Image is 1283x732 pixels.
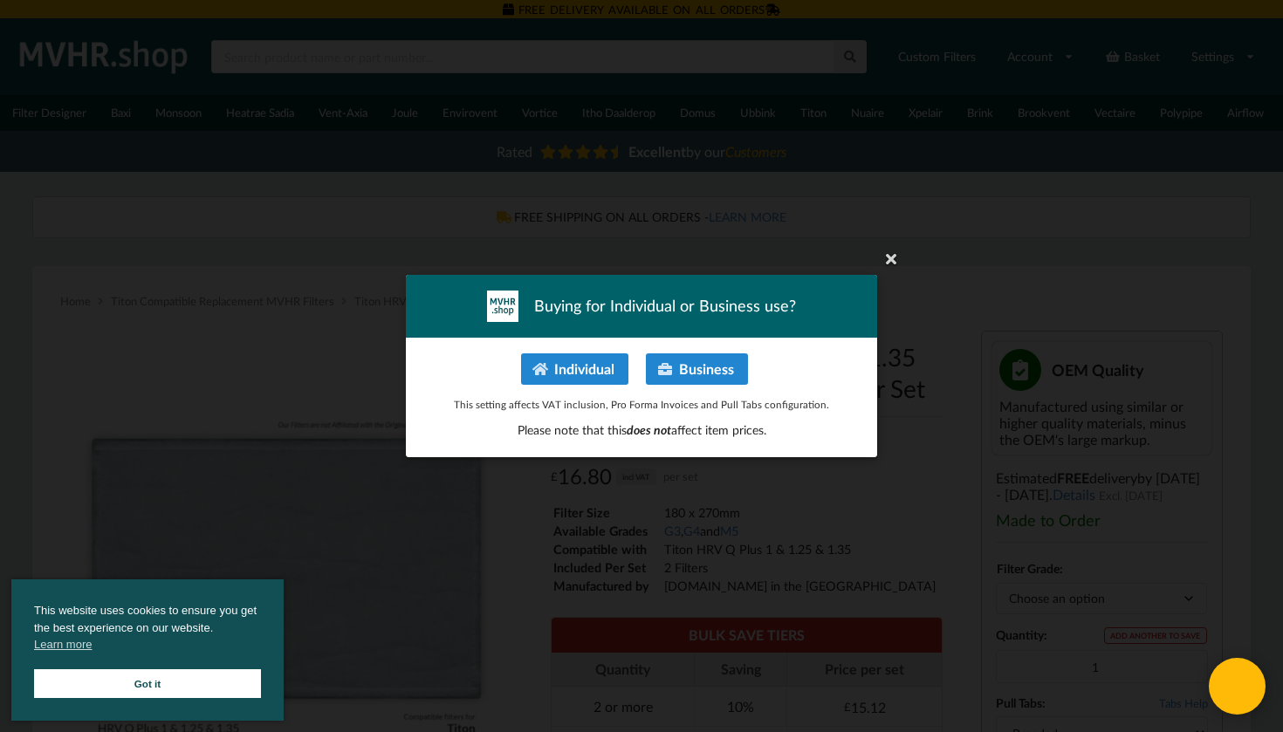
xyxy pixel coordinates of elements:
[34,636,92,653] a: cookies - Learn more
[424,397,859,412] p: This setting affects VAT inclusion, Pro Forma Invoices and Pull Tabs configuration.
[487,291,518,322] img: mvhr-inverted.png
[11,579,284,721] div: cookieconsent
[34,602,261,658] span: This website uses cookies to ensure you get the best experience on our website.
[646,353,748,385] button: Business
[34,669,261,698] a: Got it cookie
[534,295,796,317] span: Buying for Individual or Business use?
[627,422,671,437] span: does not
[521,353,628,385] button: Individual
[424,421,859,439] p: Please note that this affect item prices.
